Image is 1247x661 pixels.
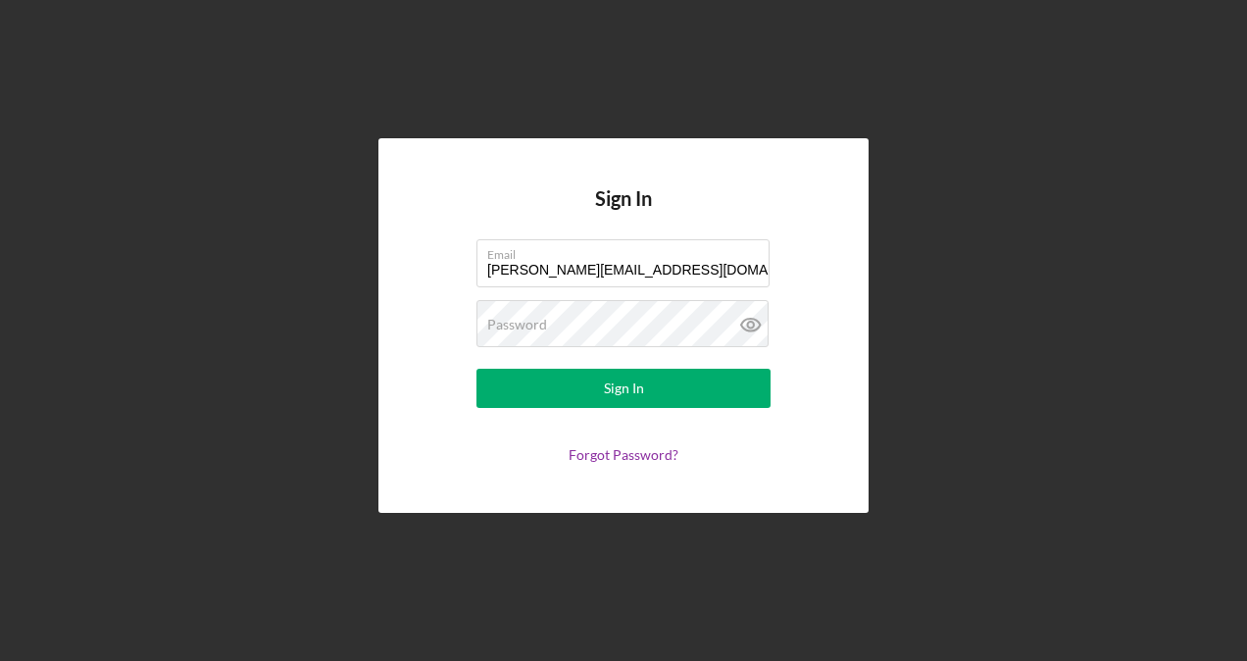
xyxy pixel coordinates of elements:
[595,187,652,239] h4: Sign In
[487,240,770,262] label: Email
[569,446,678,463] a: Forgot Password?
[476,369,771,408] button: Sign In
[487,317,547,332] label: Password
[604,369,644,408] div: Sign In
